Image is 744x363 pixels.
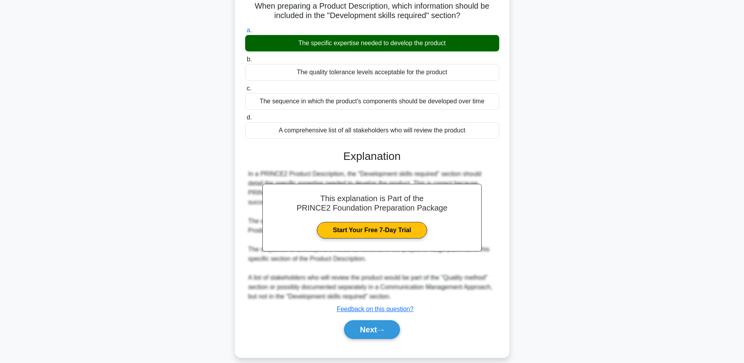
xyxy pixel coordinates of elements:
span: c. [247,85,251,92]
div: The sequence in which the product's components should be developed over time [245,93,499,110]
a: Feedback on this question? [337,306,414,312]
span: d. [247,114,252,121]
div: The specific expertise needed to develop the product [245,35,499,51]
a: Start Your Free 7-Day Trial [317,222,427,238]
h5: When preparing a Product Description, which information should be included in the "Development sk... [244,1,500,21]
button: Next [344,320,400,339]
div: In a PRINCE2 Product Description, the "Development skills required" section should detail the spe... [248,169,496,301]
span: a. [247,27,252,33]
h3: Explanation [250,150,495,163]
span: b. [247,56,252,62]
div: The quality tolerance levels acceptable for the product [245,64,499,81]
div: A comprehensive list of all stakeholders who will review the product [245,122,499,139]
